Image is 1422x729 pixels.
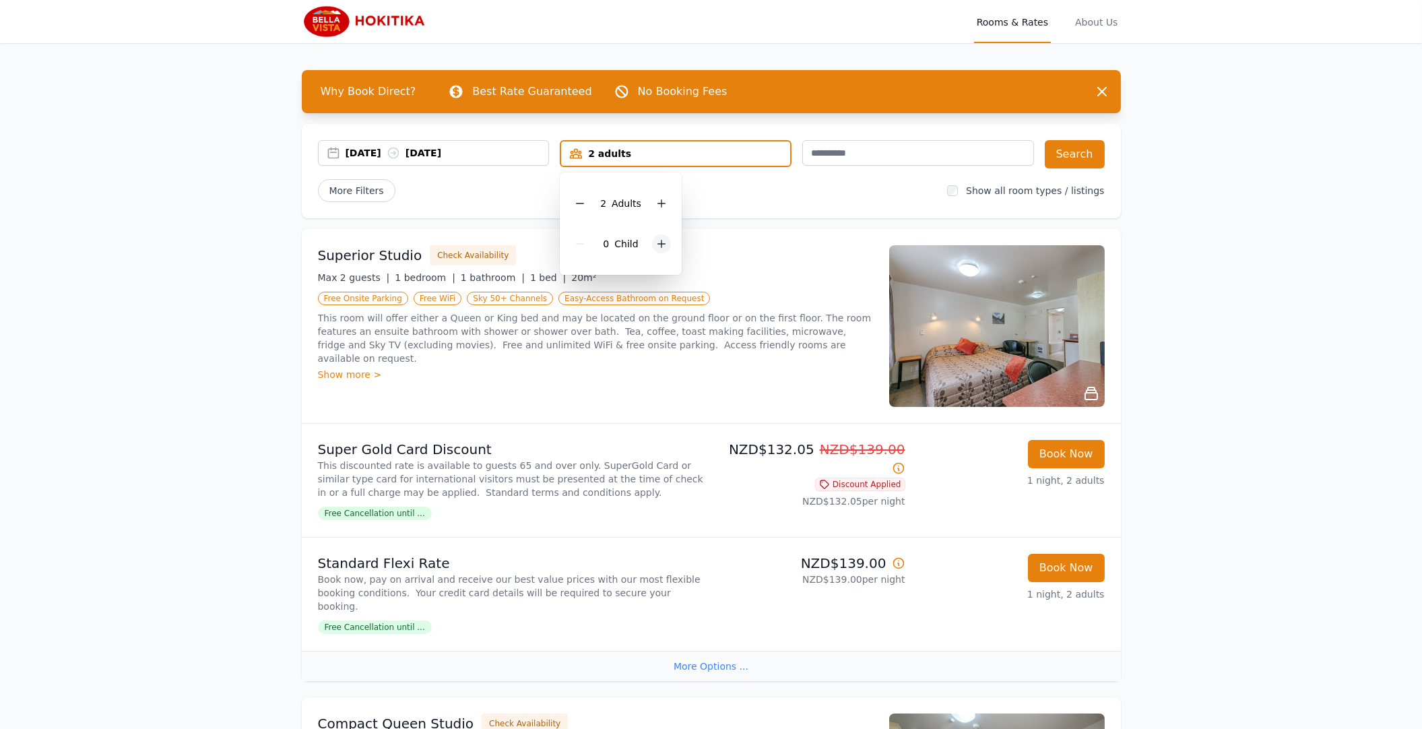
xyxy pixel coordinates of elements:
div: Show more > [318,368,873,381]
span: Free Cancellation until ... [318,621,432,634]
span: Child [614,239,638,249]
label: Show all room types / listings [966,185,1104,196]
span: Max 2 guests | [318,272,390,283]
span: 1 bedroom | [395,272,455,283]
button: Book Now [1028,554,1105,582]
button: Check Availability [430,245,516,265]
span: Sky 50+ Channels [467,292,553,305]
span: Adult s [612,198,641,209]
p: NZD$132.05 [717,440,905,478]
span: Discount Applied [815,478,905,491]
img: Bella Vista Hokitika [302,5,431,38]
span: Easy-Access Bathroom on Request [558,292,710,305]
p: Best Rate Guaranteed [472,84,591,100]
p: Standard Flexi Rate [318,554,706,573]
span: 2 [600,198,606,209]
span: 20m² [571,272,596,283]
p: NZD$132.05 per night [717,495,905,508]
span: More Filters [318,179,395,202]
p: Book now, pay on arrival and receive our best value prices with our most flexible booking conditi... [318,573,706,613]
span: Free Onsite Parking [318,292,408,305]
button: Search [1045,140,1105,168]
span: NZD$139.00 [820,441,905,457]
p: No Booking Fees [638,84,728,100]
span: Why Book Direct? [310,78,427,105]
p: NZD$139.00 per night [717,573,905,586]
span: 0 [603,239,609,249]
h3: Superior Studio [318,246,422,265]
p: Super Gold Card Discount [318,440,706,459]
span: Free WiFi [414,292,462,305]
span: 1 bathroom | [461,272,525,283]
p: This room will offer either a Queen or King bed and may be located on the ground floor or on the ... [318,311,873,365]
button: Book Now [1028,440,1105,468]
p: 1 night, 2 adults [916,474,1105,487]
p: NZD$139.00 [717,554,905,573]
div: [DATE] [DATE] [346,146,549,160]
span: Free Cancellation until ... [318,507,432,520]
div: More Options ... [302,651,1121,681]
span: 1 bed | [530,272,566,283]
p: 1 night, 2 adults [916,588,1105,601]
p: This discounted rate is available to guests 65 and over only. SuperGold Card or similar type card... [318,459,706,499]
div: 2 adults [561,147,790,160]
